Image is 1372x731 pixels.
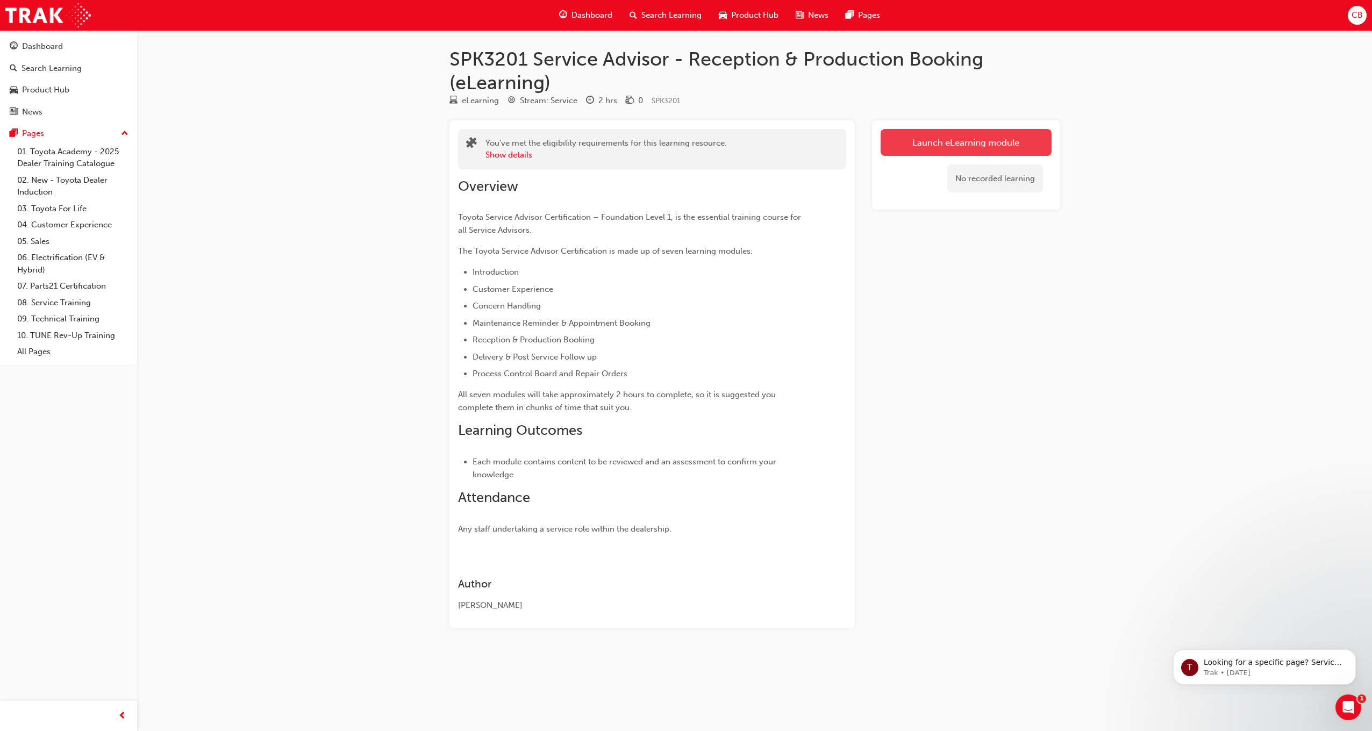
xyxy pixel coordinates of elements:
[13,343,133,360] a: All Pages
[5,3,91,27] img: Trak
[458,599,808,612] div: [PERSON_NAME]
[13,172,133,200] a: 02. New - Toyota Dealer Induction
[10,64,17,74] span: search-icon
[1357,694,1366,703] span: 1
[462,95,499,107] div: eLearning
[4,59,133,78] a: Search Learning
[22,84,69,96] div: Product Hub
[458,422,582,439] span: Learning Outcomes
[13,200,133,217] a: 03. Toyota For Life
[621,4,710,26] a: search-iconSearch Learning
[473,301,541,311] span: Concern Handling
[473,335,595,345] span: Reception & Production Booking
[710,4,787,26] a: car-iconProduct Hub
[881,129,1052,156] a: Launch eLearning module
[22,127,44,140] div: Pages
[598,95,617,107] div: 2 hrs
[473,284,553,294] span: Customer Experience
[626,94,643,107] div: Price
[13,278,133,295] a: 07. Parts21 Certification
[458,390,778,412] span: All seven modules will take approximately 2 hours to complete, so it is suggested you complete th...
[13,311,133,327] a: 09. Technical Training
[13,144,133,172] a: 01. Toyota Academy - 2025 Dealer Training Catalogue
[449,47,1060,94] h1: SPK3201 Service Advisor - Reception & Production Booking (eLearning)
[4,80,133,100] a: Product Hub
[485,149,532,161] button: Show details
[731,9,778,21] span: Product Hub
[4,37,133,56] a: Dashboard
[13,327,133,344] a: 10. TUNE Rev-Up Training
[473,369,627,378] span: Process Control Board and Repair Orders
[586,96,594,106] span: clock-icon
[473,318,651,328] span: Maintenance Reminder & Appointment Booking
[837,4,889,26] a: pages-iconPages
[947,164,1043,193] div: No recorded learning
[473,267,519,277] span: Introduction
[571,9,612,21] span: Dashboard
[458,212,803,235] span: Toyota Service Advisor Certification – Foundation Level 1, is the essential training course for a...
[846,9,854,22] span: pages-icon
[13,233,133,250] a: 05. Sales
[858,9,880,21] span: Pages
[4,34,133,124] button: DashboardSearch LearningProduct HubNews
[586,94,617,107] div: Duration
[22,62,82,75] div: Search Learning
[508,94,577,107] div: Stream
[638,95,643,107] div: 0
[1335,694,1361,720] iframe: Intercom live chat
[652,96,681,105] span: Learning resource code
[796,9,804,22] span: news-icon
[458,524,671,534] span: Any staff undertaking a service role within the dealership.
[13,295,133,311] a: 08. Service Training
[1348,6,1367,25] button: CB
[22,106,42,118] div: News
[458,489,530,506] span: Attendance
[4,124,133,144] button: Pages
[458,178,518,195] span: Overview
[10,42,18,52] span: guage-icon
[559,9,567,22] span: guage-icon
[22,40,63,53] div: Dashboard
[641,9,702,21] span: Search Learning
[10,107,18,117] span: news-icon
[808,9,828,21] span: News
[449,94,499,107] div: Type
[449,96,458,106] span: learningResourceType_ELEARNING-icon
[1352,9,1363,21] span: CB
[466,138,477,150] span: puzzle-icon
[473,352,597,362] span: Delivery & Post Service Follow up
[13,217,133,233] a: 04. Customer Experience
[485,137,727,161] div: You've met the eligibility requirements for this learning resource.
[719,9,727,22] span: car-icon
[520,95,577,107] div: Stream: Service
[1157,627,1372,702] iframe: Intercom notifications message
[787,4,837,26] a: news-iconNews
[458,578,808,590] h3: Author
[4,102,133,122] a: News
[13,249,133,278] a: 06. Electrification (EV & Hybrid)
[10,129,18,139] span: pages-icon
[458,246,753,256] span: The Toyota Service Advisor Certification is made up of seven learning modules:
[551,4,621,26] a: guage-iconDashboard
[473,457,778,479] span: Each module contains content to be reviewed and an assessment to confirm your knowledge.
[121,127,128,141] span: up-icon
[630,9,637,22] span: search-icon
[118,709,126,723] span: prev-icon
[10,85,18,95] span: car-icon
[508,96,516,106] span: target-icon
[626,96,634,106] span: money-icon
